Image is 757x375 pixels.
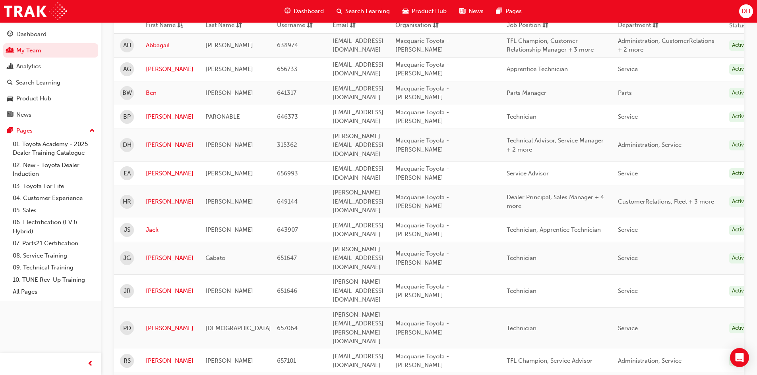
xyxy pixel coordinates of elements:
[10,216,98,237] a: 06. Electrification (EV & Hybrid)
[3,43,98,58] a: My Team
[496,6,502,16] span: pages-icon
[618,21,662,31] button: Departmentsorting-icon
[7,63,13,70] span: chart-icon
[277,21,321,31] button: Usernamesorting-icon
[146,41,194,50] a: Abbagail
[507,113,536,120] span: Technician
[729,64,750,75] div: Active
[333,85,383,101] span: [EMAIL_ADDRESS][DOMAIN_NAME]
[277,170,298,177] span: 656993
[333,21,348,31] span: Email
[433,21,439,31] span: sorting-icon
[507,226,601,233] span: Technician, Apprentice Technician
[333,109,383,125] span: [EMAIL_ADDRESS][DOMAIN_NAME]
[123,112,131,121] span: BP
[395,85,449,101] span: Macquarie Toyota - [PERSON_NAME]
[395,165,449,181] span: Macquarie Toyota - [PERSON_NAME]
[507,194,604,210] span: Dealer Principal, Sales Manager + 4 more
[507,21,550,31] button: Job Positionsorting-icon
[3,108,98,122] a: News
[618,65,638,73] span: Service
[618,226,638,233] span: Service
[3,91,98,106] a: Product Hub
[618,37,714,54] span: Administration, CustomerRelations + 2 more
[333,133,383,158] span: [PERSON_NAME][EMAIL_ADDRESS][DOMAIN_NAME]
[469,7,484,16] span: News
[742,7,750,16] span: DH
[89,126,95,136] span: up-icon
[10,237,98,250] a: 07. Parts21 Certification
[729,323,750,334] div: Active
[205,113,240,120] span: PARONABLE
[236,21,242,31] span: sorting-icon
[205,21,234,31] span: Last Name
[3,27,98,42] a: Dashboard
[333,37,383,54] span: [EMAIL_ADDRESS][DOMAIN_NAME]
[277,198,298,205] span: 649144
[124,287,131,296] span: JR
[205,65,253,73] span: [PERSON_NAME]
[618,357,681,364] span: Administration, Service
[333,278,383,303] span: [PERSON_NAME][EMAIL_ADDRESS][DOMAIN_NAME]
[507,21,541,31] span: Job Position
[490,3,528,19] a: pages-iconPages
[730,348,749,367] div: Open Intercom Messenger
[7,31,13,38] span: guage-icon
[205,170,253,177] span: [PERSON_NAME]
[7,112,13,119] span: news-icon
[333,353,383,369] span: [EMAIL_ADDRESS][DOMAIN_NAME]
[205,287,253,294] span: [PERSON_NAME]
[205,21,249,31] button: Last Namesorting-icon
[205,141,253,148] span: [PERSON_NAME]
[123,65,131,74] span: AG
[7,47,13,54] span: people-icon
[403,6,409,16] span: car-icon
[146,287,194,296] a: [PERSON_NAME]
[205,226,253,233] span: [PERSON_NAME]
[395,21,431,31] span: Organisation
[395,320,449,336] span: Macquarie Toyota - [PERSON_NAME]
[10,180,98,192] a: 03. Toyota For Life
[618,89,632,96] span: Parts
[507,89,546,96] span: Parts Manager
[124,225,130,235] span: JS
[345,7,390,16] span: Search Learning
[278,3,330,19] a: guage-iconDashboard
[330,3,396,19] a: search-iconSearch Learning
[16,126,33,135] div: Pages
[395,109,449,125] span: Macquarie Toyota - [PERSON_NAME]
[16,30,46,39] div: Dashboard
[333,222,383,238] span: [EMAIL_ADDRESS][DOMAIN_NAME]
[333,165,383,181] span: [EMAIL_ADDRESS][DOMAIN_NAME]
[395,283,449,299] span: Macquarie Toyota - [PERSON_NAME]
[277,89,296,96] span: 641317
[729,168,750,179] div: Active
[10,159,98,180] a: 02. New - Toyota Dealer Induction
[333,61,383,77] span: [EMAIL_ADDRESS][DOMAIN_NAME]
[16,110,31,119] div: News
[277,113,298,120] span: 646373
[10,274,98,286] a: 10. TUNE Rev-Up Training
[395,194,449,210] span: Macquarie Toyota - [PERSON_NAME]
[10,138,98,159] a: 01. Toyota Academy - 2025 Dealer Training Catalogue
[205,254,225,262] span: Gabato
[16,94,51,103] div: Product Hub
[333,189,383,214] span: [PERSON_NAME][EMAIL_ADDRESS][DOMAIN_NAME]
[3,25,98,123] button: DashboardMy TeamAnalyticsSearch LearningProduct HubNews
[729,286,750,296] div: Active
[307,21,313,31] span: sorting-icon
[507,287,536,294] span: Technician
[277,42,298,49] span: 638974
[87,359,93,369] span: prev-icon
[4,2,67,20] img: Trak
[277,226,298,233] span: 643907
[124,169,131,178] span: EA
[10,192,98,204] a: 04. Customer Experience
[507,254,536,262] span: Technician
[507,170,549,177] span: Service Advisor
[123,254,131,263] span: JG
[10,250,98,262] a: 08. Service Training
[294,7,324,16] span: Dashboard
[277,357,296,364] span: 657101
